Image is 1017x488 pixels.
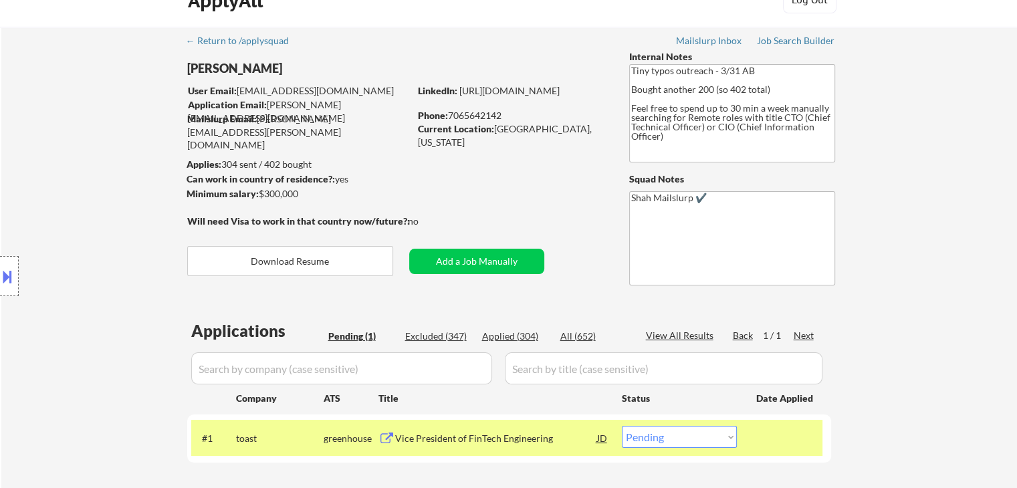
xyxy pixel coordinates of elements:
strong: Current Location: [418,123,494,134]
div: JD [596,426,609,450]
strong: Will need Visa to work in that country now/future?: [187,215,410,227]
div: $300,000 [187,187,409,201]
div: [PERSON_NAME] [187,60,462,77]
div: Date Applied [756,392,815,405]
a: ← Return to /applysquad [186,35,302,49]
div: Title [378,392,609,405]
div: Internal Notes [629,50,835,64]
strong: Phone: [418,110,448,121]
div: Pending (1) [328,330,395,343]
div: ← Return to /applysquad [186,36,302,45]
div: Mailslurp Inbox [676,36,743,45]
div: toast [236,432,324,445]
strong: LinkedIn: [418,85,457,96]
div: 1 / 1 [763,329,794,342]
div: yes [187,172,405,186]
div: 7065642142 [418,109,607,122]
div: Job Search Builder [757,36,835,45]
input: Search by title (case sensitive) [505,352,822,384]
div: Excluded (347) [405,330,472,343]
div: greenhouse [324,432,378,445]
strong: Can work in country of residence?: [187,173,335,185]
div: Squad Notes [629,172,835,186]
div: 304 sent / 402 bought [187,158,409,171]
div: Company [236,392,324,405]
div: [GEOGRAPHIC_DATA], [US_STATE] [418,122,607,148]
div: Applied (304) [482,330,549,343]
div: [PERSON_NAME][EMAIL_ADDRESS][DOMAIN_NAME] [188,98,409,124]
div: Back [733,329,754,342]
div: View All Results [646,329,717,342]
div: ATS [324,392,378,405]
a: [URL][DOMAIN_NAME] [459,85,560,96]
div: no [408,215,446,228]
div: Applications [191,323,324,339]
button: Add a Job Manually [409,249,544,274]
div: Status [622,386,737,410]
input: Search by company (case sensitive) [191,352,492,384]
a: Mailslurp Inbox [676,35,743,49]
div: All (652) [560,330,627,343]
div: Vice President of FinTech Engineering [395,432,597,445]
div: Next [794,329,815,342]
div: [EMAIL_ADDRESS][DOMAIN_NAME] [188,84,409,98]
div: [PERSON_NAME][EMAIL_ADDRESS][PERSON_NAME][DOMAIN_NAME] [187,112,409,152]
button: Download Resume [187,246,393,276]
a: Job Search Builder [757,35,835,49]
